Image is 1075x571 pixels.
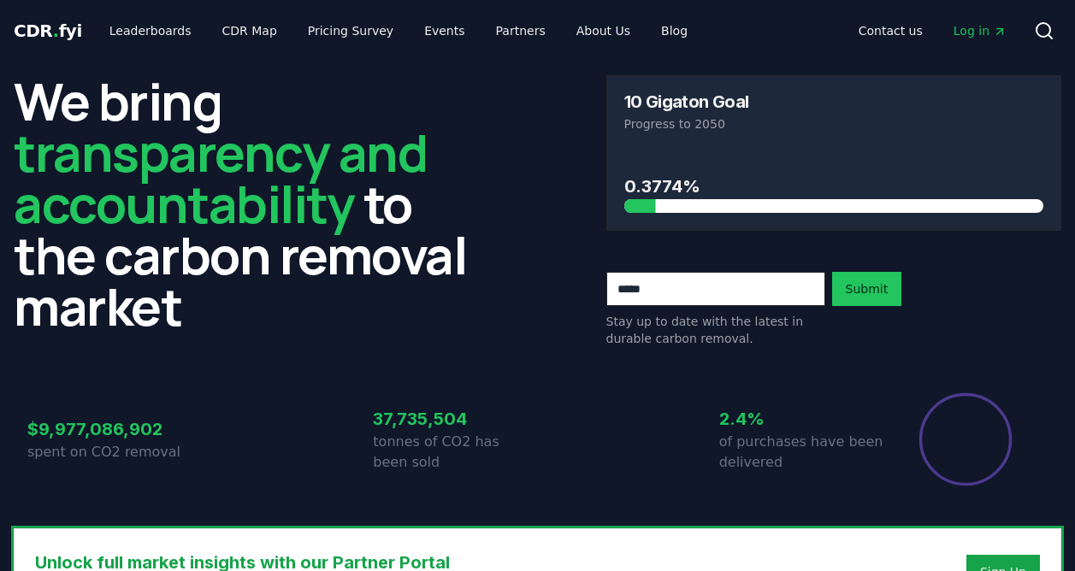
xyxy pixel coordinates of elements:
span: transparency and accountability [14,117,427,238]
h3: 10 Gigaton Goal [624,93,749,110]
a: Leaderboards [96,15,205,46]
a: Contact us [845,15,936,46]
a: CDR Map [209,15,291,46]
a: Events [411,15,478,46]
p: Stay up to date with the latest in durable carbon removal. [606,313,825,347]
h3: $9,977,086,902 [27,416,192,442]
p: tonnes of CO2 has been sold [373,432,537,473]
nav: Main [845,15,1020,46]
nav: Main [96,15,701,46]
h3: 2.4% [719,406,883,432]
a: Blog [647,15,701,46]
p: of purchases have been delivered [719,432,883,473]
span: Log in [954,22,1007,39]
div: Percentage of sales delivered [918,391,1013,487]
h3: 37,735,504 [373,406,537,432]
a: Pricing Survey [294,15,407,46]
button: Submit [832,272,902,306]
p: spent on CO2 removal [27,442,192,462]
h2: We bring to the carbon removal market [14,75,470,332]
a: About Us [563,15,644,46]
span: CDR fyi [14,21,82,41]
h3: 0.3774% [624,174,1044,199]
a: Partners [482,15,559,46]
span: . [53,21,59,41]
a: CDR.fyi [14,19,82,43]
p: Progress to 2050 [624,115,1044,132]
a: Log in [940,15,1020,46]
